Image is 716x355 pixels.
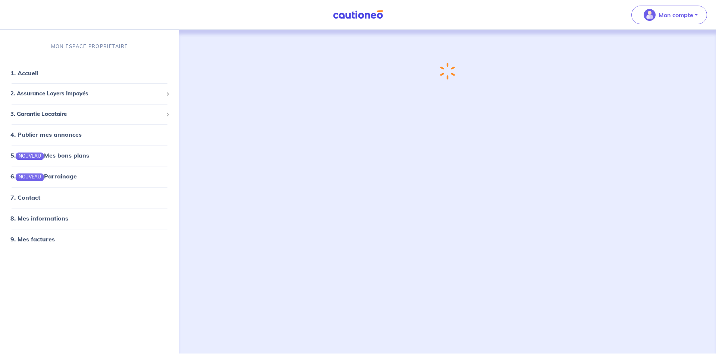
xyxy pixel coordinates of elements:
a: 8. Mes informations [10,215,68,222]
div: 1. Accueil [3,66,176,81]
img: loading-spinner [437,60,458,82]
div: 2. Assurance Loyers Impayés [3,87,176,101]
a: 1. Accueil [10,70,38,77]
div: 6.NOUVEAUParrainage [3,169,176,184]
a: 4. Publier mes annonces [10,131,82,139]
button: illu_account_valid_menu.svgMon compte [631,6,707,24]
div: 7. Contact [3,190,176,205]
div: 4. Publier mes annonces [3,127,176,142]
a: 9. Mes factures [10,235,55,243]
div: 9. Mes factures [3,232,176,247]
span: 3. Garantie Locataire [10,110,163,118]
a: 5.NOUVEAUMes bons plans [10,152,89,159]
span: 2. Assurance Loyers Impayés [10,90,163,98]
a: 6.NOUVEAUParrainage [10,173,77,180]
div: 8. Mes informations [3,211,176,226]
div: 5.NOUVEAUMes bons plans [3,148,176,163]
img: illu_account_valid_menu.svg [644,9,656,21]
p: Mon compte [659,10,693,19]
img: Cautioneo [330,10,386,19]
div: 3. Garantie Locataire [3,107,176,121]
p: MON ESPACE PROPRIÉTAIRE [51,43,128,50]
a: 7. Contact [10,194,40,201]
